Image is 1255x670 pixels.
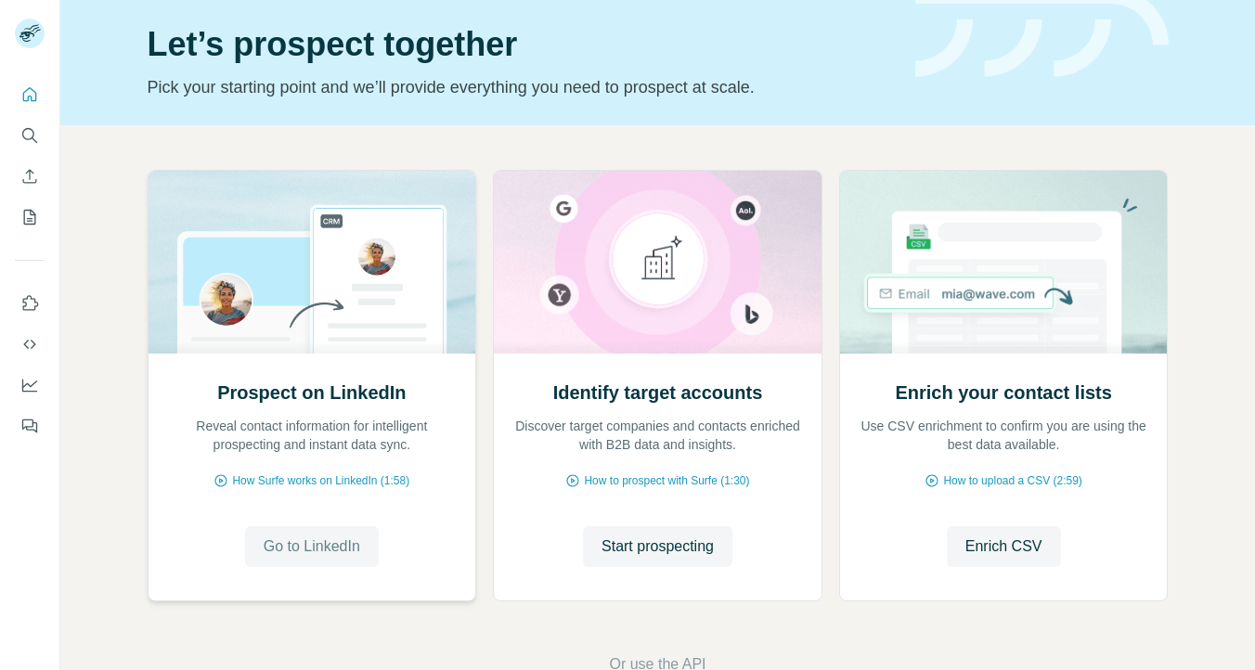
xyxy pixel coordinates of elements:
[859,417,1149,454] p: Use CSV enrichment to confirm you are using the best data available.
[15,328,45,361] button: Use Surfe API
[584,472,749,489] span: How to prospect with Surfe (1:30)
[965,535,1042,558] span: Enrich CSV
[602,535,714,558] span: Start prospecting
[15,287,45,320] button: Use Surfe on LinkedIn
[245,526,379,567] button: Go to LinkedIn
[493,171,822,354] img: Identify target accounts
[15,409,45,443] button: Feedback
[895,380,1111,406] h2: Enrich your contact lists
[943,472,1081,489] span: How to upload a CSV (2:59)
[512,417,803,454] p: Discover target companies and contacts enriched with B2B data and insights.
[553,380,763,406] h2: Identify target accounts
[167,417,458,454] p: Reveal contact information for intelligent prospecting and instant data sync.
[15,119,45,152] button: Search
[947,526,1061,567] button: Enrich CSV
[232,472,409,489] span: How Surfe works on LinkedIn (1:58)
[583,526,732,567] button: Start prospecting
[264,535,360,558] span: Go to LinkedIn
[217,380,406,406] h2: Prospect on LinkedIn
[15,160,45,193] button: Enrich CSV
[15,200,45,234] button: My lists
[148,171,477,354] img: Prospect on LinkedIn
[15,78,45,111] button: Quick start
[15,368,45,402] button: Dashboard
[839,171,1169,354] img: Enrich your contact lists
[148,26,893,63] h1: Let’s prospect together
[148,74,893,100] p: Pick your starting point and we’ll provide everything you need to prospect at scale.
